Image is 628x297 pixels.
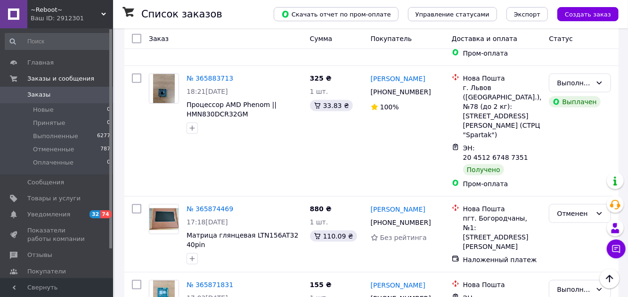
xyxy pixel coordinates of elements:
span: Отзывы [27,251,52,259]
span: 100% [380,103,399,111]
div: [PHONE_NUMBER] [369,85,433,99]
div: г. Львов ([GEOGRAPHIC_DATA].), №78 (до 2 кг): [STREET_ADDRESS][PERSON_NAME] (СТРЦ "Spartak") [463,83,542,140]
div: Ваш ID: 2912301 [31,14,113,23]
span: Управление статусами [416,11,489,18]
div: Пром-оплата [463,49,542,58]
span: 6277 [97,132,110,140]
span: Уведомления [27,210,70,219]
span: 0 [107,119,110,127]
span: Доставка и оплата [452,35,517,42]
span: 787 [100,145,110,154]
span: Экспорт [514,11,540,18]
div: Нова Пошта [463,280,542,289]
span: Выполненные [33,132,78,140]
div: Наложенный платеж [463,255,542,264]
div: Отменен [557,208,592,219]
span: 155 ₴ [310,281,332,289]
span: 1 шт. [310,218,328,226]
a: [PERSON_NAME] [371,205,425,214]
div: Выплачен [549,96,600,107]
img: Фото товару [149,208,179,231]
h1: Список заказов [141,8,222,20]
span: 32 [90,210,100,218]
div: Пром-оплата [463,179,542,189]
a: № 365874469 [187,205,233,213]
a: № 365883713 [187,74,233,82]
span: ~Reboot~ [31,6,101,14]
span: 74 [100,210,111,218]
a: [PERSON_NAME] [371,74,425,83]
a: [PERSON_NAME] [371,280,425,290]
span: Показатели работы компании [27,226,87,243]
span: Без рейтинга [380,234,427,241]
span: 880 ₴ [310,205,332,213]
div: Нова Пошта [463,74,542,83]
button: Скачать отчет по пром-оплате [274,7,399,21]
span: Товары и услуги [27,194,81,203]
span: 0 [107,106,110,114]
span: Принятые [33,119,65,127]
a: Создать заказ [548,10,619,17]
span: Новые [33,106,54,114]
button: Наверх [600,269,620,289]
div: пгт. Богородчаны, №1: [STREET_ADDRESS][PERSON_NAME] [463,214,542,251]
button: Экспорт [506,7,548,21]
a: № 365871831 [187,281,233,289]
span: 325 ₴ [310,74,332,82]
div: Выполнен [557,284,592,295]
div: 110.09 ₴ [310,231,357,242]
span: ЭН: 20 4512 6748 7351 [463,144,528,161]
div: Выполнен [557,78,592,88]
a: Фото товару [149,74,179,104]
div: [PHONE_NUMBER] [369,216,433,229]
div: Получено [463,164,504,175]
span: Заказы и сообщения [27,74,94,83]
span: Создать заказ [565,11,611,18]
span: Покупатель [371,35,412,42]
span: Покупатели [27,267,66,276]
button: Управление статусами [408,7,497,21]
a: Процессор AMD Phenom || HMN830DCR32GM [187,101,277,118]
img: Фото товару [153,74,175,103]
span: Сумма [310,35,333,42]
a: Матрица глянцевая LTN156AT32 40pin [187,231,299,248]
span: Главная [27,58,54,67]
span: 1 шт. [310,88,328,95]
span: 17:18[DATE] [187,218,228,226]
span: Отмененные [33,145,74,154]
span: Оплаченные [33,158,73,167]
span: Заказы [27,91,50,99]
button: Чат с покупателем [607,239,626,258]
span: Статус [549,35,573,42]
div: Нова Пошта [463,204,542,214]
input: Поиск [5,33,111,50]
button: Создать заказ [557,7,619,21]
span: Скачать отчет по пром-оплате [281,10,391,18]
span: 18:21[DATE] [187,88,228,95]
a: Фото товару [149,204,179,234]
div: 33.83 ₴ [310,100,353,111]
span: Заказ [149,35,169,42]
span: 0 [107,158,110,167]
span: Сообщения [27,178,64,187]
